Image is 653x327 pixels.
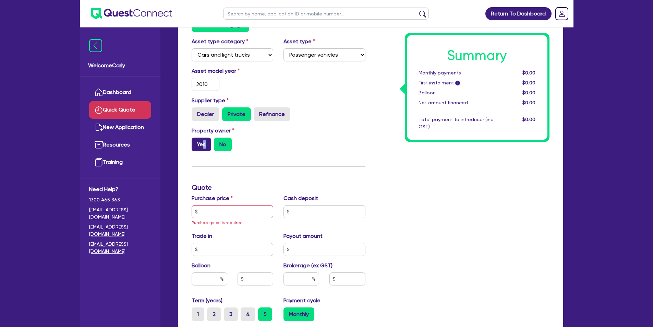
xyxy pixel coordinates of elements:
[283,307,314,321] label: Monthly
[192,138,211,151] label: Yes
[89,136,151,154] a: Resources
[192,261,210,270] label: Balloon
[89,206,151,221] a: [EMAIL_ADDRESS][DOMAIN_NAME]
[522,90,535,95] span: $0.00
[192,232,212,240] label: Trade in
[283,37,315,46] label: Asset type
[413,99,498,106] div: Net amount financed
[192,307,204,321] label: 1
[89,84,151,101] a: Dashboard
[485,7,552,20] a: Return To Dashboard
[89,119,151,136] a: New Application
[283,296,321,305] label: Payment cycle
[223,8,429,20] input: Search by name, application ID or mobile number...
[95,106,103,114] img: quick-quote
[222,107,251,121] label: Private
[241,307,255,321] label: 4
[186,67,279,75] label: Asset model year
[192,37,248,46] label: Asset type category
[413,116,498,130] div: Total payment to introducer (inc GST)
[89,196,151,203] span: 1300 465 363
[192,96,229,105] label: Supplier type
[254,107,290,121] label: Refinance
[95,141,103,149] img: resources
[192,107,219,121] label: Dealer
[89,185,151,194] span: Need Help?
[283,232,323,240] label: Payout amount
[214,138,232,151] label: No
[89,101,151,119] a: Quick Quote
[413,79,498,86] div: First instalment
[283,261,332,270] label: Brokerage (ex GST)
[522,80,535,85] span: $0.00
[522,70,535,75] span: $0.00
[89,241,151,255] a: [EMAIL_ADDRESS][DOMAIN_NAME]
[88,61,152,70] span: Welcome Carly
[192,296,222,305] label: Term (years)
[224,307,238,321] label: 3
[89,223,151,238] a: [EMAIL_ADDRESS][DOMAIN_NAME]
[192,220,243,225] span: Purchase price is required
[522,100,535,105] span: $0.00
[192,127,234,135] label: Property owner
[89,39,102,52] img: icon-menu-close
[95,158,103,166] img: training
[95,123,103,131] img: new-application
[89,154,151,171] a: Training
[283,194,318,202] label: Cash deposit
[455,81,460,86] span: i
[192,183,365,191] h3: Quote
[413,89,498,96] div: Balloon
[419,47,536,64] h1: Summary
[413,69,498,77] div: Monthly payments
[207,307,221,321] label: 2
[258,307,272,321] label: 5
[553,5,571,23] a: Dropdown toggle
[522,117,535,122] span: $0.00
[192,194,233,202] label: Purchase price
[91,8,172,19] img: quest-connect-logo-blue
